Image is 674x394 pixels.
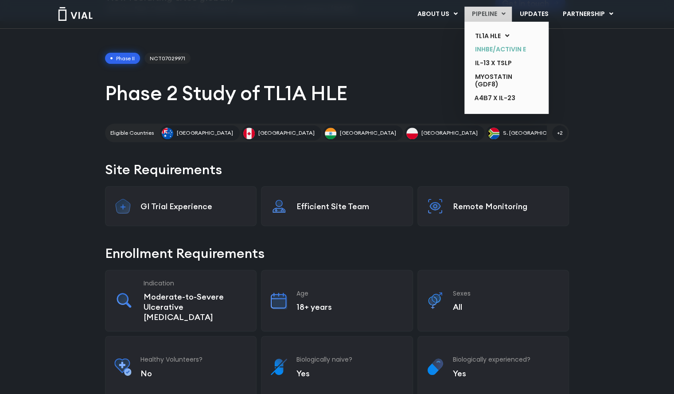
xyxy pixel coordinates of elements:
p: No [140,368,248,378]
img: S. Africa [488,128,499,139]
span: S. [GEOGRAPHIC_DATA] [503,129,565,137]
p: Remote Monitoring [452,201,560,211]
span: [GEOGRAPHIC_DATA] [421,129,478,137]
a: PIPELINEMenu Toggle [464,7,512,22]
p: Efficient Site Team [296,201,404,211]
img: Poland [406,128,418,139]
p: All [452,302,560,312]
img: Vial Logo [58,7,93,21]
h3: Healthy Volunteers? [140,355,248,363]
img: Canada [243,128,255,139]
h3: Age [296,289,404,297]
span: [GEOGRAPHIC_DATA] [340,129,396,137]
a: IL-13 x TSLP [468,56,532,70]
a: INHBE/ACTIVIN E [468,43,532,56]
h3: Biologically experienced? [452,355,560,363]
a: ABOUT USMenu Toggle [410,7,464,22]
h3: Indication [144,279,247,287]
a: MYOSTATIN (GDF8) [468,70,532,91]
h2: Eligible Countries [110,129,154,137]
a: PARTNERSHIPMenu Toggle [555,7,620,22]
p: Moderate-to-Severe Ulcerative [MEDICAL_DATA] [144,292,247,322]
img: Australia [162,128,173,139]
span: Phase II [105,53,140,64]
span: +2 [552,125,567,140]
h2: Site Requirements [105,160,569,179]
img: India [325,128,336,139]
span: [GEOGRAPHIC_DATA] [258,129,315,137]
p: Yes [296,368,404,378]
h3: Biologically naive? [296,355,404,363]
p: GI Trial Experience [140,201,248,211]
span: [GEOGRAPHIC_DATA] [177,129,233,137]
p: 18+ years [296,302,404,312]
h2: Enrollment Requirements [105,244,569,263]
a: TL1A HLEMenu Toggle [468,29,532,43]
a: UPDATES [512,7,555,22]
p: Yes [452,368,560,378]
span: NCT07029971 [144,53,191,64]
h1: Phase 2 Study of TL1A HLE [105,80,569,106]
h3: Sexes [452,289,560,297]
a: α4β7 x IL-23 [468,91,532,105]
